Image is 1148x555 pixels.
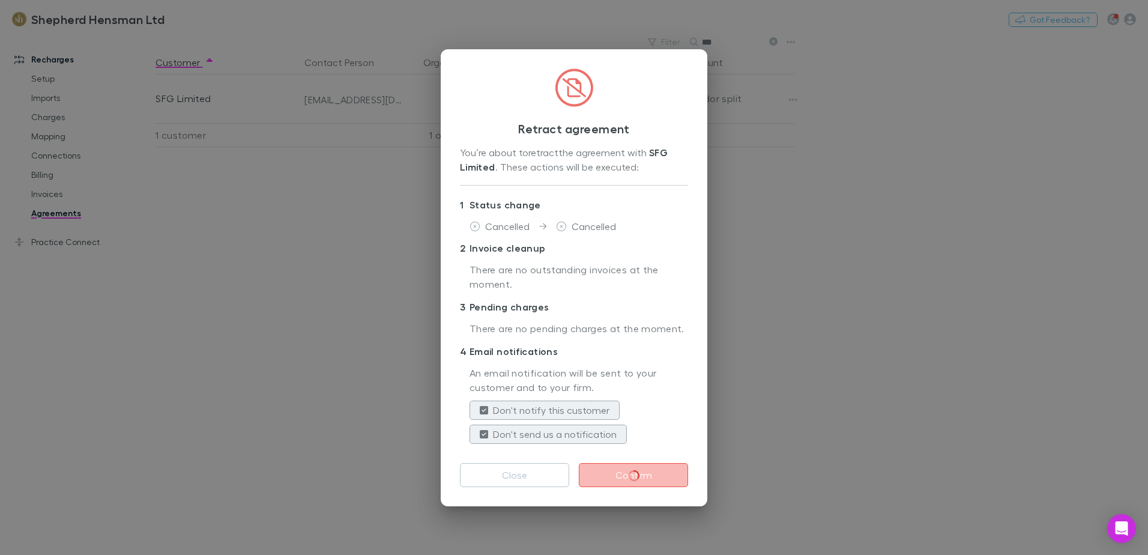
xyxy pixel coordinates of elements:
div: 4 [460,344,470,359]
button: Don't send us a notification [470,425,627,444]
p: Email notifications [460,342,688,361]
div: 3 [460,300,470,314]
div: 1 [460,198,470,212]
div: You’re about to retract the agreement with . These actions will be executed: [460,145,688,175]
p: An email notification will be sent to your customer and to your firm. [470,366,688,396]
strong: SFG Limited [460,147,670,173]
span: Cancelled [485,220,530,232]
div: 2 [460,241,470,255]
button: Don't notify this customer [470,401,620,420]
p: There are no pending charges at the moment. [470,321,688,337]
button: Confirm [579,463,688,487]
p: There are no outstanding invoices at the moment. [470,262,688,293]
h3: Retract agreement [460,121,688,136]
p: Invoice cleanup [460,238,688,258]
div: Open Intercom Messenger [1107,514,1136,543]
p: Pending charges [460,297,688,317]
img: CircledFileSlash.svg [555,68,593,107]
span: Cancelled [572,220,616,232]
label: Don't send us a notification [493,427,617,441]
p: Status change [460,195,688,214]
button: Close [460,463,569,487]
label: Don't notify this customer [493,403,609,417]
